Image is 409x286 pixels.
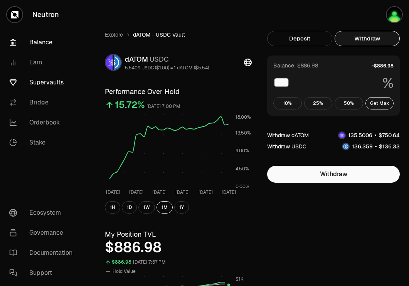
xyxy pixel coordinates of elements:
a: Earn [3,52,83,72]
button: Deposit [267,31,332,46]
tspan: [DATE] [129,189,143,195]
span: % [382,76,394,91]
nav: breadcrumb [105,31,252,39]
a: Balance [3,32,83,52]
tspan: 13.50% [236,130,251,136]
tspan: $1K [236,276,244,282]
img: USDC Logo [114,55,121,70]
tspan: [DATE] [199,189,213,195]
tspan: [DATE] [175,189,190,195]
div: Withdraw dATOM [267,131,309,139]
button: Withdraw [335,31,400,46]
div: $886.98 [105,240,252,255]
a: Stake [3,133,83,153]
a: Documentation [3,243,83,263]
div: 5.5409 USDC ($1.00) = 1 dATOM ($5.54) [125,65,209,71]
a: Ecosystem [3,203,83,223]
h3: Performance Over Hold [105,86,252,97]
div: Balance: $886.98 [273,62,318,69]
tspan: [DATE] [222,189,236,195]
button: 1W [138,201,155,214]
button: 50% [335,97,363,109]
span: USDC [150,55,169,64]
img: dATOM Logo [106,55,113,70]
h3: My Position TVL [105,229,252,240]
div: 15.72% [115,99,145,111]
div: [DATE] 7:00 PM [146,102,180,111]
button: Withdraw [267,166,400,183]
tspan: [DATE] [106,189,120,195]
a: Explore [105,31,123,39]
div: Withdraw USDC [267,143,306,150]
span: Hold Value [113,268,136,274]
tspan: 18.00% [236,114,251,120]
a: Governance [3,223,83,243]
button: 1M [157,201,173,214]
button: 1H [105,201,120,214]
a: Orderbook [3,113,83,133]
button: 10% [273,97,302,109]
span: dATOM - USDC Vault [133,31,185,39]
button: Get Max [365,97,394,109]
button: 1Y [174,201,189,214]
tspan: 9.00% [236,148,249,154]
a: Supervaults [3,72,83,93]
tspan: 4.50% [236,166,249,172]
div: $886.98 [112,258,131,267]
img: USDC Logo [343,143,349,150]
img: Atom Staking [387,7,402,22]
tspan: 0.00% [236,183,249,190]
img: dATOM Logo [339,132,345,138]
a: Bridge [3,93,83,113]
button: 1D [122,201,137,214]
div: [DATE] 7:37 PM [133,258,166,267]
a: Support [3,263,83,283]
div: dATOM [125,54,209,65]
button: 25% [304,97,333,109]
tspan: [DATE] [152,189,167,195]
